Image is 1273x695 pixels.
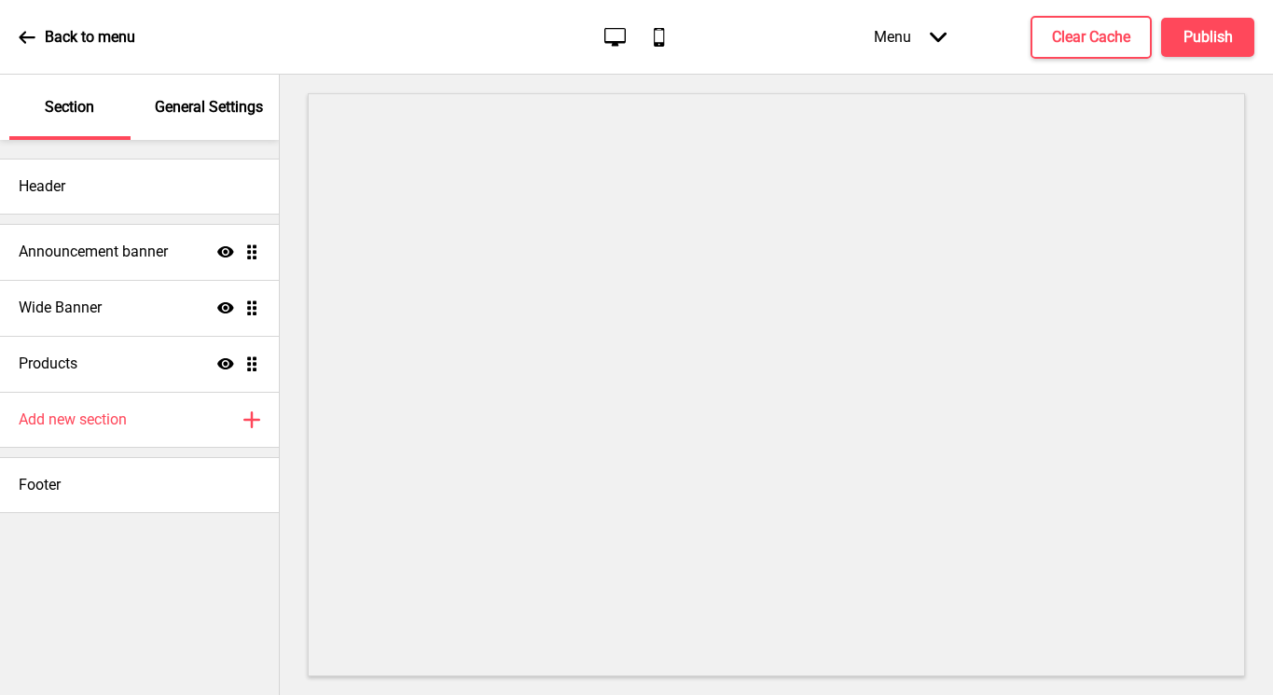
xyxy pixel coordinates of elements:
[19,410,127,430] h4: Add new section
[19,242,168,262] h4: Announcement banner
[19,12,135,63] a: Back to menu
[1183,27,1233,48] h4: Publish
[19,176,65,197] h4: Header
[19,475,61,495] h4: Footer
[1052,27,1130,48] h4: Clear Cache
[1161,18,1254,57] button: Publish
[19,298,102,318] h4: Wide Banner
[855,9,965,64] div: Menu
[45,27,135,48] p: Back to menu
[155,97,263,118] p: General Settings
[1031,16,1152,59] button: Clear Cache
[19,354,77,374] h4: Products
[45,97,94,118] p: Section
